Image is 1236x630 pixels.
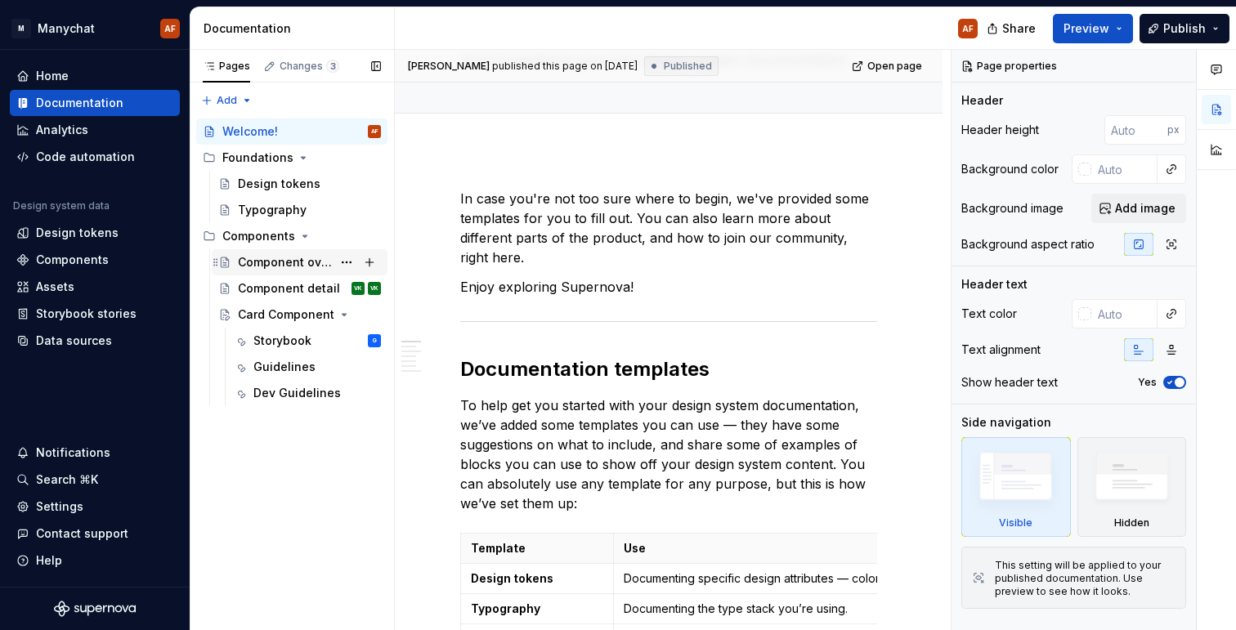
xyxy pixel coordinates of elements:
div: Home [36,68,69,84]
div: Hidden [1077,437,1187,537]
div: Visible [999,516,1032,529]
div: Dev Guidelines [253,385,341,401]
div: Design tokens [238,176,320,192]
div: Changes [280,60,339,73]
div: This setting will be applied to your published documentation. Use preview to see how it looks. [995,559,1176,598]
button: Help [10,547,180,574]
div: Typography [238,202,307,218]
div: Components [196,223,387,249]
div: Background image [961,200,1064,217]
a: Data sources [10,328,180,354]
span: Share [1002,20,1036,37]
div: AF [962,22,974,35]
span: Add image [1115,200,1176,217]
div: Components [222,228,295,244]
strong: Typography [471,601,540,615]
p: To help get you started with your design system documentation, we’ve added some templates you can... [460,395,877,513]
a: Design tokens [212,171,387,197]
label: Yes [1138,376,1157,389]
button: Notifications [10,440,180,466]
button: Add [196,89,257,112]
div: Show header text [961,374,1058,391]
div: Foundations [222,150,293,166]
a: Assets [10,274,180,300]
div: Settings [36,498,83,515]
span: 3 [326,60,339,73]
a: Component detailVKVK [212,275,387,302]
div: M [11,19,31,38]
div: Header [961,92,1003,109]
div: Design system data [13,199,110,212]
a: Code automation [10,144,180,170]
div: Header text [961,276,1028,293]
a: Documentation [10,90,180,116]
div: Manychat [38,20,95,37]
div: Analytics [36,122,88,138]
button: MManychatAF [3,11,186,46]
a: Guidelines [227,354,387,380]
div: Storybook stories [36,306,137,322]
button: Publish [1140,14,1229,43]
span: Publish [1163,20,1206,37]
span: [PERSON_NAME] [408,60,490,73]
div: G [373,333,377,349]
p: Documenting specific design attributes — colors, shadows, radii, and so on. [624,570,1037,587]
button: Preview [1053,14,1133,43]
div: Background color [961,161,1059,177]
span: Preview [1064,20,1109,37]
span: Add [217,94,237,107]
p: Enjoy exploring Supernova! [460,277,877,297]
a: Dev Guidelines [227,380,387,406]
div: Help [36,552,62,569]
button: Share [978,14,1046,43]
a: Welcome!AF [196,118,387,145]
a: Home [10,63,180,89]
div: Welcome! [222,123,278,140]
div: VK [354,280,362,297]
div: Documentation [36,95,123,111]
div: Pages [203,60,250,73]
div: Notifications [36,445,110,461]
div: Page tree [196,118,387,406]
div: VK [370,280,378,297]
div: Card Component [238,306,334,323]
div: Guidelines [253,359,316,375]
div: published this page on [DATE] [492,60,638,73]
div: Assets [36,279,74,295]
div: Foundations [196,145,387,171]
p: Use [624,540,1037,556]
svg: Supernova Logo [54,601,136,617]
a: Design tokens [10,220,180,246]
a: Component overview [212,249,387,275]
div: AF [164,22,176,35]
span: Published [664,60,712,73]
a: Typography [212,197,387,223]
input: Auto [1104,115,1167,145]
a: Storybook stories [10,301,180,327]
div: Design tokens [36,225,119,241]
p: Documenting the type stack you’re using. [624,601,1037,617]
a: Components [10,247,180,273]
div: AF [371,123,378,140]
div: Component overview [238,254,332,270]
a: Settings [10,494,180,520]
div: Text alignment [961,342,1041,358]
h2: Documentation templates [460,356,877,382]
div: Code automation [36,149,135,165]
p: px [1167,123,1180,136]
a: Analytics [10,117,180,143]
button: Add image [1091,194,1186,223]
div: Documentation [204,20,387,37]
div: Text color [961,306,1017,322]
a: Card Component [212,302,387,328]
strong: Design tokens [471,571,553,585]
div: Hidden [1114,516,1149,529]
div: Background aspect ratio [961,236,1095,252]
p: In case you're not too sure where to begin, we've provided some templates for you to fill out. Yo... [460,189,877,267]
input: Auto [1091,154,1158,184]
button: Search ⌘K [10,467,180,493]
button: Contact support [10,521,180,547]
div: Storybook [253,333,311,349]
div: Visible [961,437,1071,537]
